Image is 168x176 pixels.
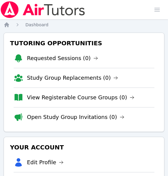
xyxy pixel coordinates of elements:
[9,142,159,153] h3: Your Account
[4,22,164,28] nav: Breadcrumb
[25,22,48,28] a: Dashboard
[27,74,118,82] a: Study Group Replacements (0)
[9,38,159,49] h3: Tutoring Opportunities
[27,54,98,62] a: Requested Sessions (0)
[27,158,64,167] a: Edit Profile
[27,93,134,102] a: View Registerable Course Groups (0)
[25,22,48,27] span: Dashboard
[27,113,124,121] a: Open Study Group Invitations (0)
